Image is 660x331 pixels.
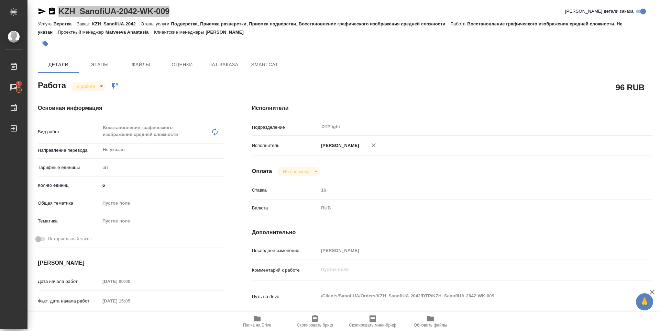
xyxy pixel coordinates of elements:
[100,276,160,286] input: Пустое поле
[38,21,53,26] p: Услуга
[349,323,396,328] span: Скопировать мини-бриф
[243,323,271,328] span: Папка на Drive
[38,79,66,91] h2: Работа
[286,312,344,331] button: Скопировать бриф
[319,142,359,149] p: [PERSON_NAME]
[228,312,286,331] button: Папка на Drive
[141,21,171,26] p: Этапы услуги
[42,60,75,69] span: Детали
[565,8,634,15] span: [PERSON_NAME] детали заказа
[344,312,401,331] button: Скопировать мини-бриф
[71,82,106,91] div: В работе
[38,128,100,135] p: Вид работ
[171,21,451,26] p: Подверстка, Приемка разверстки, Приемка подверстки, Восстановление графического изображения средн...
[252,104,652,112] h4: Исполнители
[48,236,91,242] span: Нотариальный заказ
[281,169,311,174] button: Не оплачена
[2,79,26,96] a: 1
[639,295,650,309] span: 🙏
[100,197,224,209] div: Пустое поле
[252,142,319,149] p: Исполнитель
[206,30,249,35] p: [PERSON_NAME]
[252,124,319,131] p: Подразделение
[38,104,224,112] h4: Основная информация
[154,30,206,35] p: Клиентские менеджеры
[100,162,224,173] div: шт
[106,30,154,35] p: Matveeva Anastasia
[100,180,224,190] input: ✎ Введи что-нибудь
[319,246,619,255] input: Пустое поле
[319,202,619,214] div: RUB
[83,60,116,69] span: Этапы
[102,200,216,207] div: Пустое поле
[38,298,100,305] p: Факт. дата начала работ
[77,21,91,26] p: Заказ:
[277,167,320,176] div: В работе
[124,60,157,69] span: Файлы
[319,185,619,195] input: Пустое поле
[38,182,100,189] p: Кол-во единиц
[207,60,240,69] span: Чат заказа
[252,187,319,194] p: Ставка
[58,7,169,16] a: KZH_SanofiUA-2042-WK-009
[38,218,100,225] p: Тематика
[248,60,281,69] span: SmartCat
[252,247,319,254] p: Последнее изменение
[58,30,105,35] p: Проектный менеджер
[38,200,100,207] p: Общая тематика
[414,323,447,328] span: Обновить файлы
[53,21,77,26] p: Верстка
[38,164,100,171] p: Тарифные единицы
[166,60,199,69] span: Оценки
[366,138,381,153] button: Удалить исполнителя
[401,312,459,331] button: Обновить файлы
[38,36,53,51] button: Добавить тэг
[100,215,224,227] div: Пустое поле
[75,83,97,89] button: В работе
[13,80,24,87] span: 1
[102,218,216,225] div: Пустое поле
[616,81,645,93] h2: 96 RUB
[48,7,56,15] button: Скопировать ссылку
[38,147,100,154] p: Направление перевода
[38,259,224,267] h4: [PERSON_NAME]
[636,293,653,310] button: 🙏
[92,21,141,26] p: KZH_SanofiUA-2042
[252,205,319,212] p: Валюта
[100,296,160,306] input: Пустое поле
[252,293,319,300] p: Путь на drive
[451,21,467,26] p: Работа
[297,323,333,328] span: Скопировать бриф
[252,267,319,274] p: Комментарий к работе
[38,7,46,15] button: Скопировать ссылку для ЯМессенджера
[252,167,272,175] h4: Оплата
[319,290,619,302] textarea: /Clients/SanofiUA/Orders/KZH_SanofiUA-2042/DTP/KZH_SanofiUA-2042-WK-009
[252,228,652,237] h4: Дополнительно
[38,278,100,285] p: Дата начала работ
